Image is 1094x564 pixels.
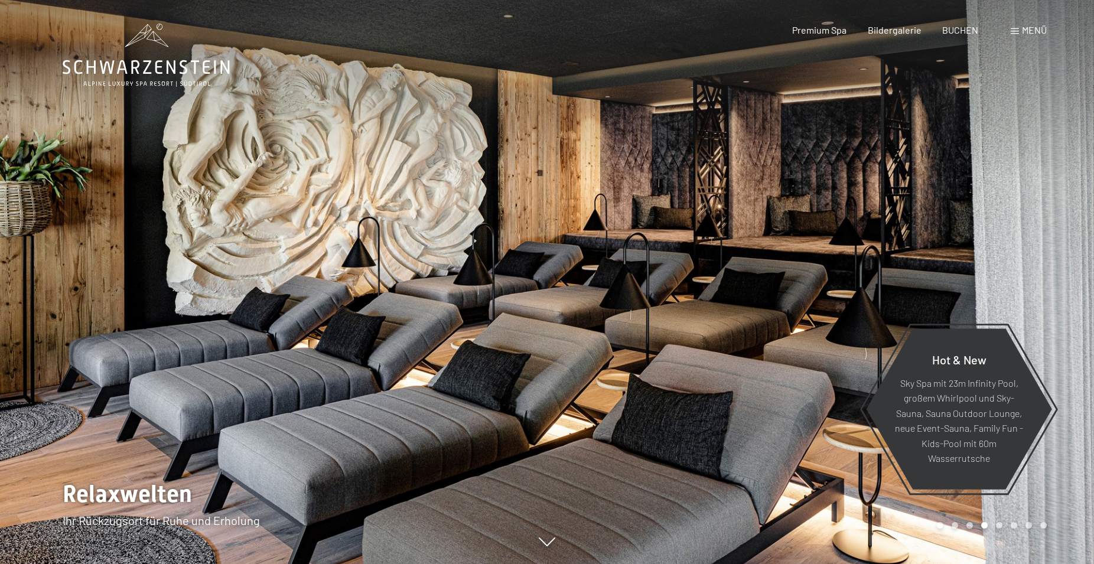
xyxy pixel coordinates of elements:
div: Carousel Page 5 [996,522,1002,529]
a: Bildergalerie [868,24,922,35]
a: BUCHEN [942,24,978,35]
span: Menü [1022,24,1047,35]
div: Carousel Page 2 [952,522,958,529]
a: Hot & New Sky Spa mit 23m Infinity Pool, großem Whirlpool und Sky-Sauna, Sauna Outdoor Lounge, ne... [865,328,1053,490]
span: Hot & New [932,352,986,366]
div: Carousel Page 1 [937,522,943,529]
div: Carousel Page 4 (Current Slide) [981,522,988,529]
div: Carousel Page 3 [966,522,973,529]
div: Carousel Page 7 [1025,522,1032,529]
div: Carousel Page 6 [1011,522,1017,529]
a: Premium Spa [792,24,846,35]
p: Sky Spa mit 23m Infinity Pool, großem Whirlpool und Sky-Sauna, Sauna Outdoor Lounge, neue Event-S... [895,375,1023,466]
div: Carousel Pagination [933,522,1047,529]
div: Carousel Page 8 [1040,522,1047,529]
